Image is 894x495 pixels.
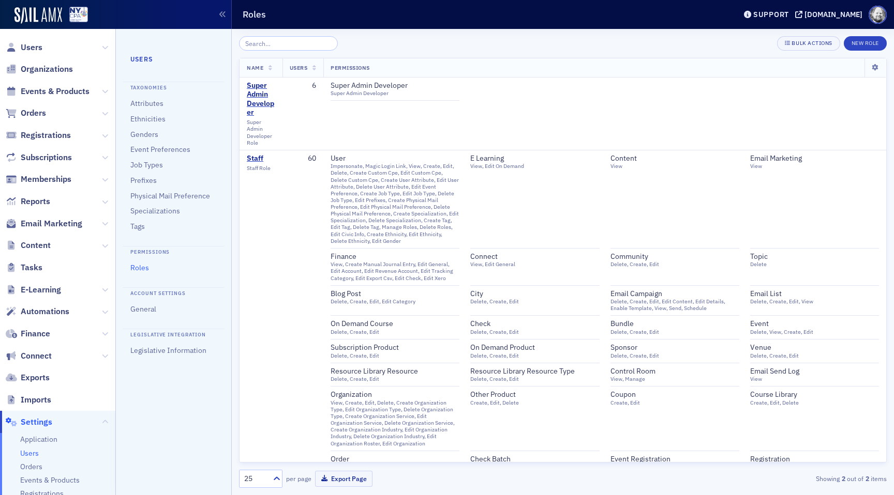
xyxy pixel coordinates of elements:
[610,367,739,376] div: Control Room
[247,119,275,146] span: Super Admin Developer Role
[130,160,163,169] a: Job Types
[331,319,459,329] div: On Demand Course
[20,462,42,472] a: Orders
[750,343,879,352] div: Venue
[331,298,459,305] div: Delete, Create, Edit, Edit Category
[247,154,271,163] div: Staff
[21,42,42,53] span: Users
[244,473,267,484] div: 25
[750,329,879,335] div: Delete, View, Create, Edit
[247,81,275,117] a: Super Admin Developer
[20,435,57,444] a: Application
[130,206,180,215] a: Specializations
[750,289,879,299] div: Email List
[123,246,224,256] h4: Permissions
[130,222,145,231] a: Tags
[21,64,73,75] span: Organizations
[331,376,459,382] div: Delete, Create, Edit
[678,474,887,483] div: Showing out of items
[21,284,61,296] span: E-Learning
[21,394,51,406] span: Imports
[331,90,459,97] div: Super Admin Developer
[20,475,80,485] a: Events & Products
[130,304,156,314] a: General
[792,40,832,46] div: Bulk Actions
[470,261,599,268] div: View, Edit General
[6,394,51,406] a: Imports
[6,130,71,141] a: Registrations
[804,10,862,19] div: [DOMAIN_NAME]
[130,54,217,64] h4: Users
[21,107,46,119] span: Orders
[130,263,149,272] a: Roles
[6,262,42,273] a: Tasks
[331,455,459,464] div: Order
[130,346,206,355] a: Legislative Information
[243,8,266,21] h1: Roles
[130,130,158,139] a: Genders
[331,81,459,90] div: Super Admin Developer
[750,455,879,464] div: Registration
[6,372,50,383] a: Exports
[6,328,50,339] a: Finance
[6,350,52,362] a: Connect
[286,474,311,483] label: per page
[14,7,62,24] img: SailAMX
[470,376,599,382] div: Delete, Create, Edit
[130,176,157,185] a: Prefixes
[6,86,90,97] a: Events & Products
[470,163,599,169] div: View, Edit On Demand
[844,38,887,47] a: New Role
[20,448,39,458] a: Users
[470,319,599,329] div: Check
[123,82,224,91] h4: Taxonomies
[610,376,739,382] div: View, Manage
[610,455,739,464] div: Event Registration
[21,262,42,273] span: Tasks
[610,163,739,169] div: View
[331,352,459,359] div: Delete, Create, Edit
[750,352,879,359] div: Delete, Create, Edit
[315,471,373,487] button: Export Page
[750,319,879,329] div: Event
[247,165,271,172] span: Staff Role
[331,343,459,352] div: Subscription Product
[470,399,599,406] div: Create, Edit, Delete
[331,261,459,281] div: View, Create Manual Journal Entry, Edit General, Edit Account, Edit Revenue Account, Edit Trackin...
[610,289,739,299] div: Email Campaign
[610,252,739,261] div: Community
[21,86,90,97] span: Events & Products
[869,6,887,24] span: Profile
[610,390,739,399] div: Coupon
[247,64,263,71] span: Name
[62,7,88,24] a: View Homepage
[6,196,50,207] a: Reports
[6,416,52,428] a: Settings
[750,367,879,376] div: Email Send Log
[6,107,46,119] a: Orders
[6,152,72,163] a: Subscriptions
[130,99,163,108] a: Attributes
[610,261,739,268] div: Delete, Create, Edit
[6,306,69,317] a: Automations
[470,455,599,464] div: Check Batch
[844,36,887,51] button: New Role
[6,284,61,296] a: E-Learning
[331,329,459,335] div: Delete, Create, Edit
[331,289,459,299] div: Blog Post
[123,287,224,297] h4: Account Settings
[21,416,52,428] span: Settings
[777,36,840,51] button: Bulk Actions
[239,36,338,51] input: Search…
[21,218,82,229] span: Email Marketing
[610,343,739,352] div: Sponsor
[331,64,370,71] span: Permissions
[470,329,599,335] div: Delete, Create, Edit
[840,474,847,483] strong: 2
[123,329,224,338] h4: Legislative Integration
[750,298,879,305] div: Delete, Create, Edit, View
